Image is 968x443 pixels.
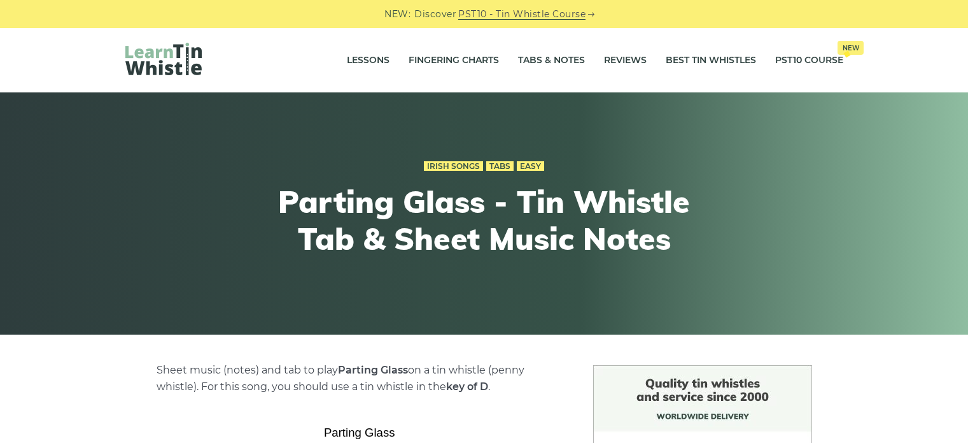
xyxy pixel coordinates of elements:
[775,45,843,76] a: PST10 CourseNew
[446,381,488,393] strong: key of D
[250,184,719,257] h1: Parting Glass - Tin Whistle Tab & Sheet Music Notes
[424,161,483,171] a: Irish Songs
[604,45,647,76] a: Reviews
[409,45,499,76] a: Fingering Charts
[338,364,408,376] strong: Parting Glass
[838,41,864,55] span: New
[666,45,756,76] a: Best Tin Whistles
[518,45,585,76] a: Tabs & Notes
[125,43,202,75] img: LearnTinWhistle.com
[486,161,514,171] a: Tabs
[157,362,563,395] p: Sheet music (notes) and tab to play on a tin whistle (penny whistle). For this song, you should u...
[347,45,389,76] a: Lessons
[517,161,544,171] a: Easy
